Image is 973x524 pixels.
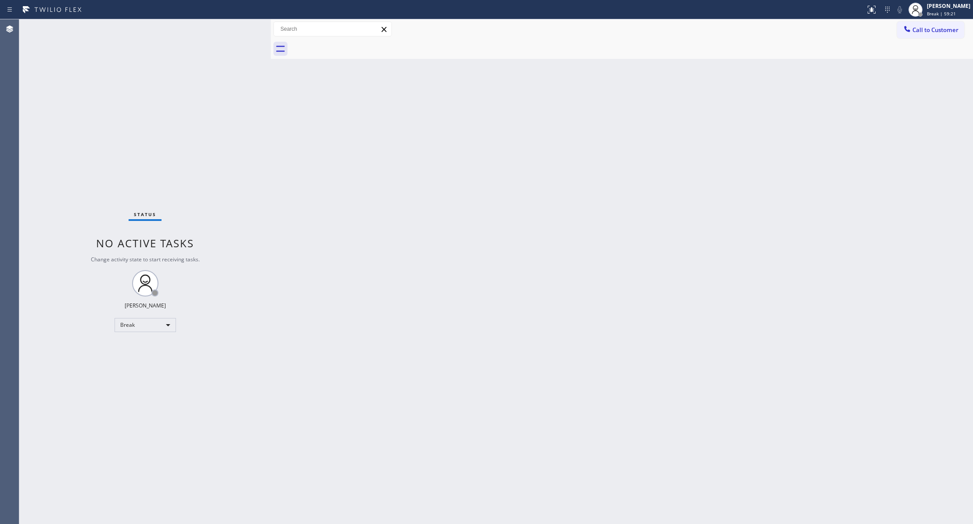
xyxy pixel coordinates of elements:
div: [PERSON_NAME] [125,302,166,309]
button: Mute [894,4,906,16]
span: Call to Customer [912,26,959,34]
button: Call to Customer [897,22,964,38]
span: Change activity state to start receiving tasks. [91,256,200,263]
div: [PERSON_NAME] [927,2,970,10]
span: Break | 59:21 [927,11,956,17]
span: Status [134,211,156,217]
span: No active tasks [96,236,194,250]
input: Search [274,22,391,36]
div: Break [115,318,176,332]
